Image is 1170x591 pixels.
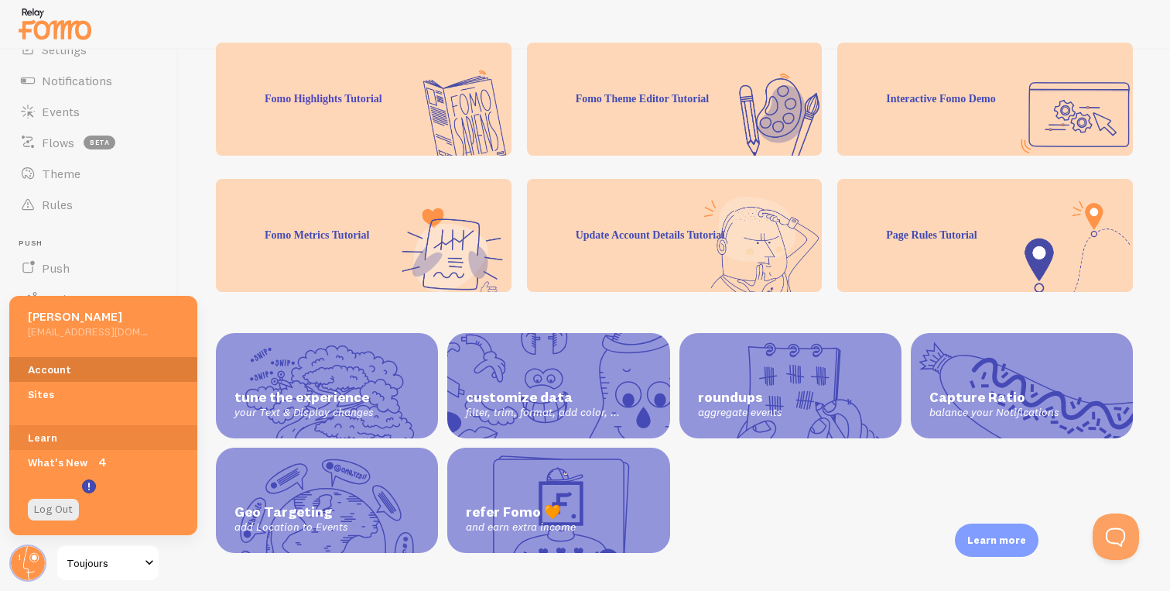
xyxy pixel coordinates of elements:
[466,503,651,521] span: refer Fomo 🧡
[837,179,1133,292] div: Page Rules Tutorial
[84,136,115,149] span: beta
[42,260,70,276] span: Push
[234,389,419,407] span: tune the experience
[9,34,169,65] a: Settings
[929,406,1114,420] span: balance your Notifications
[527,43,823,156] div: Fomo Theme Editor Tutorial
[28,499,79,521] a: Log Out
[216,43,511,156] div: Fomo Highlights Tutorial
[67,554,140,572] span: Toujours
[9,357,197,382] a: Account
[9,253,169,283] a: Push
[94,455,110,470] span: 4
[19,239,169,249] span: Push
[16,4,94,43] img: fomo-relay-logo-orange.svg
[42,166,80,181] span: Theme
[216,179,511,292] div: Fomo Metrics Tutorial
[56,545,160,582] a: Toujours
[234,406,419,420] span: your Text & Display changes
[9,450,197,475] a: What's New
[527,179,823,292] div: Update Account Details Tutorial
[466,521,651,534] span: and earn extra income
[9,65,169,96] a: Notifications
[42,291,100,307] span: Push Data
[9,96,169,127] a: Events
[967,533,1026,548] p: Learn more
[42,135,74,150] span: Flows
[9,158,169,189] a: Theme
[9,127,169,158] a: Flows beta
[28,325,148,338] h5: [EMAIL_ADDRESS][DOMAIN_NAME]
[466,406,651,420] span: filter, trim, format, add color, ...
[42,104,80,119] span: Events
[466,389,651,407] span: customize data
[28,308,148,325] h5: [PERSON_NAME]
[9,425,197,450] a: Learn
[9,283,169,314] a: Push Data
[42,197,73,212] span: Rules
[837,43,1133,156] div: Interactive Fomo Demo
[698,389,883,407] span: roundups
[42,73,112,88] span: Notifications
[1093,514,1139,560] iframe: Help Scout Beacon - Open
[9,189,169,220] a: Rules
[955,524,1038,557] div: Learn more
[9,382,197,407] a: Sites
[82,479,96,493] svg: <p>Watch New Feature Tutorials!</p>
[234,521,419,534] span: add Location to Events
[698,406,883,420] span: aggregate events
[234,503,419,521] span: Geo Targeting
[42,42,87,57] span: Settings
[929,389,1114,407] span: Capture Ratio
